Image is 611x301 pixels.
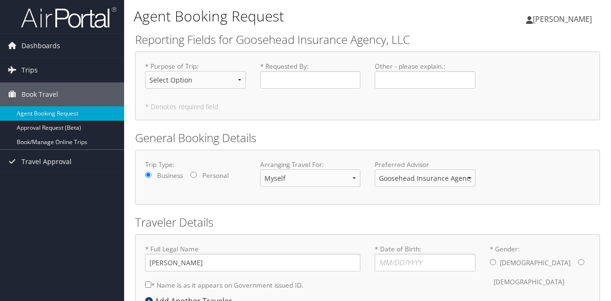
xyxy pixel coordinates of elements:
[135,214,600,230] h2: Traveler Details
[375,254,475,271] input: * Date of Birth:
[375,71,475,89] input: Other - please explain.:
[157,171,183,180] label: Business
[533,14,592,24] span: [PERSON_NAME]
[260,160,361,169] label: Arranging Travel For:
[500,254,570,272] label: [DEMOGRAPHIC_DATA]
[260,62,361,89] label: * Requested By :
[490,244,590,291] label: * Gender:
[375,244,475,271] label: * Date of Birth:
[145,244,360,271] label: * Full Legal Name
[490,259,496,265] input: * Gender:[DEMOGRAPHIC_DATA][DEMOGRAPHIC_DATA]
[375,62,475,89] label: Other - please explain. :
[260,71,361,89] input: * Requested By:
[145,276,304,294] label: * Name is as it appears on Government issued ID.
[145,281,151,288] input: * Name is as it appears on Government issued ID.
[145,160,246,169] label: Trip Type:
[145,62,246,96] label: * Purpose of Trip :
[21,83,58,106] span: Book Travel
[21,6,116,29] img: airportal-logo.png
[21,34,60,58] span: Dashboards
[578,259,584,265] input: * Gender:[DEMOGRAPHIC_DATA][DEMOGRAPHIC_DATA]
[145,104,590,110] h5: * Denotes required field
[21,58,38,82] span: Trips
[494,273,564,291] label: [DEMOGRAPHIC_DATA]
[145,71,246,89] select: * Purpose of Trip:
[202,171,229,180] label: Personal
[135,130,600,146] h2: General Booking Details
[21,150,72,174] span: Travel Approval
[526,5,601,33] a: [PERSON_NAME]
[134,6,445,26] h1: Agent Booking Request
[375,160,475,169] label: Preferred Advisor
[135,31,600,48] h2: Reporting Fields for Goosehead Insurance Agency, LLC
[145,254,360,271] input: * Full Legal Name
